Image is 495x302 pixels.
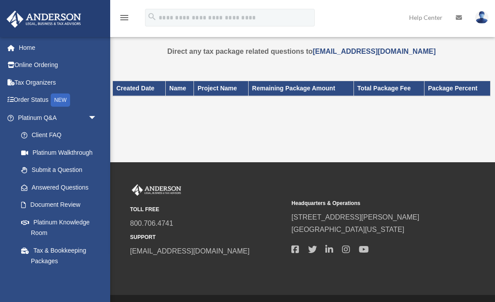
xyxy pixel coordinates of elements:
a: Land Trust & Deed Forum [12,270,110,298]
a: [STREET_ADDRESS][PERSON_NAME] [291,213,419,221]
a: [EMAIL_ADDRESS][DOMAIN_NAME] [130,247,249,255]
a: Submit a Question [12,161,110,179]
i: search [147,12,157,22]
img: Anderson Advisors Platinum Portal [4,11,84,28]
a: Document Review [12,196,110,214]
th: Total Package Fee [354,81,424,96]
small: Headquarters & Operations [291,199,447,208]
a: Platinum Q&Aarrow_drop_down [6,109,110,127]
a: Platinum Knowledge Room [12,213,110,242]
th: Remaining Package Amount [248,81,354,96]
img: Anderson Advisors Platinum Portal [130,184,183,196]
a: Client FAQ [12,127,110,144]
a: Tax Organizers [6,74,110,91]
th: Created Date [113,81,166,96]
img: User Pic [475,11,488,24]
a: [EMAIL_ADDRESS][DOMAIN_NAME] [313,48,435,55]
span: arrow_drop_down [88,109,106,127]
th: Package Percent [424,81,491,96]
small: TOLL FREE [130,205,285,214]
a: Home [6,39,110,56]
a: Tax & Bookkeeping Packages [12,242,106,270]
a: Platinum Walkthrough [12,144,110,161]
small: SUPPORT [130,233,285,242]
strong: Direct any tax package related questions to [167,48,436,55]
a: menu [119,15,130,23]
div: NEW [51,93,70,107]
th: Name [166,81,194,96]
th: Project Name [194,81,249,96]
a: 800.706.4741 [130,220,173,227]
i: menu [119,12,130,23]
a: Online Ordering [6,56,110,74]
a: [GEOGRAPHIC_DATA][US_STATE] [291,226,404,233]
a: Order StatusNEW [6,91,110,109]
a: Answered Questions [12,179,110,196]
